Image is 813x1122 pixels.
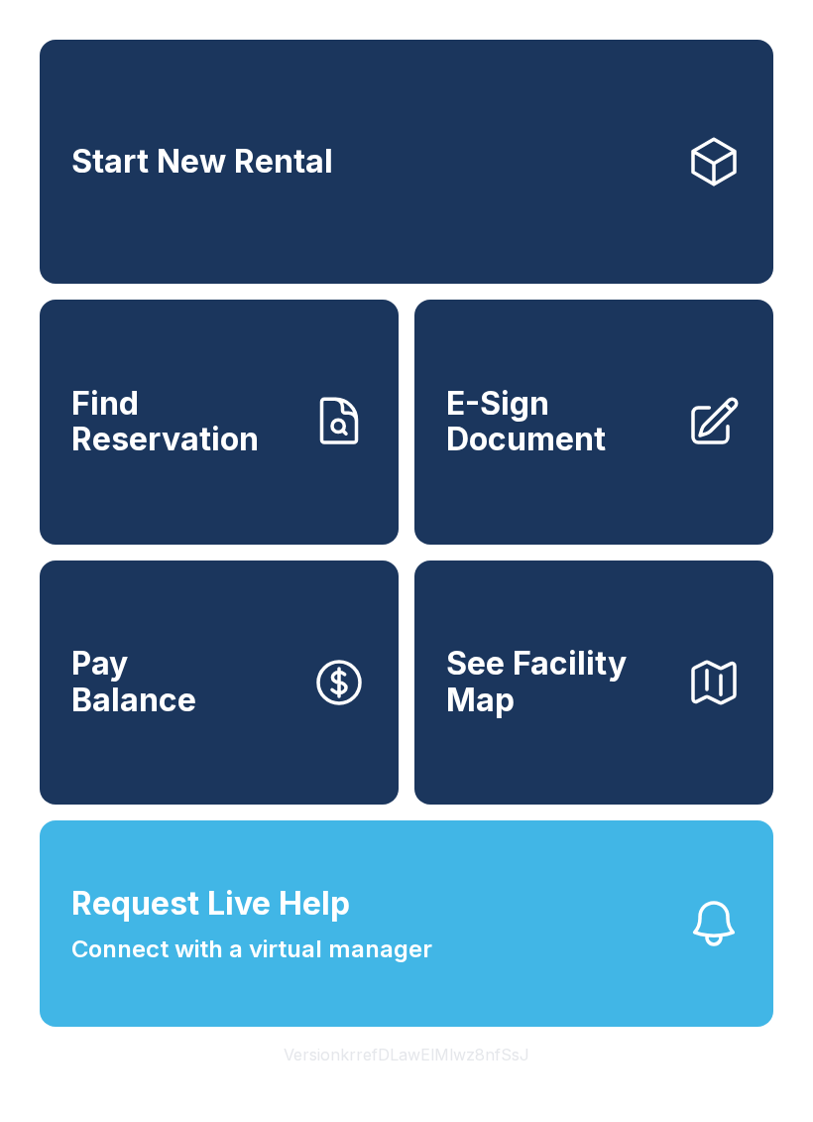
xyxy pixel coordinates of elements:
span: See Facility Map [446,646,670,718]
a: Find Reservation [40,300,399,544]
button: See Facility Map [414,561,773,805]
span: Connect with a virtual manager [71,932,432,967]
span: Pay Balance [71,646,196,718]
a: E-Sign Document [414,300,773,544]
span: Request Live Help [71,880,350,928]
button: VersionkrrefDLawElMlwz8nfSsJ [268,1027,545,1082]
span: E-Sign Document [446,386,670,458]
span: Start New Rental [71,144,333,181]
a: Start New Rental [40,40,773,284]
span: Find Reservation [71,386,295,458]
button: PayBalance [40,561,399,805]
button: Request Live HelpConnect with a virtual manager [40,820,773,1027]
